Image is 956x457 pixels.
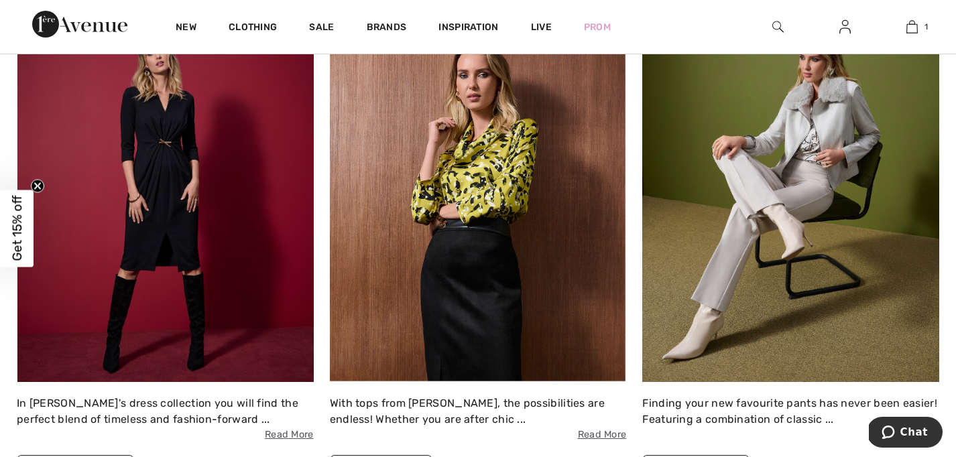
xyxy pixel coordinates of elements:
button: Close teaser [31,180,44,193]
span: Inspiration [438,21,498,36]
a: New [176,21,196,36]
div: Finding your new favourite pants has never been easier! Featuring a combination of classic ... [642,395,939,442]
div: In [PERSON_NAME]'s dress collection you will find the perfect blend of timeless and fashion-forwa... [17,395,314,442]
img: 250821041143_fcda57d873a67.jpg [642,19,939,381]
img: 250821041058_778da62571b52.jpg [330,19,627,381]
span: 1 [924,21,928,33]
img: My Info [839,19,851,35]
a: Sign In [829,19,861,36]
a: 1 [879,19,945,35]
img: 1ère Avenue [32,11,127,38]
a: Sale [309,21,334,36]
span: Read More [330,428,627,442]
iframe: Opens a widget where you can chat to one of our agents [869,417,943,450]
a: Brands [367,21,407,36]
div: With tops from [PERSON_NAME], the possibilities are endless! Whether you are after chic ... [330,395,627,442]
img: 250821041016_2653867add787.jpg [17,19,314,381]
span: Get 15% off [9,196,25,261]
img: My Bag [906,19,918,35]
span: Read More [17,428,314,442]
a: Clothing [229,21,277,36]
img: search the website [772,19,784,35]
a: Prom [584,20,611,34]
a: Live [531,20,552,34]
span: Read More [642,428,939,442]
